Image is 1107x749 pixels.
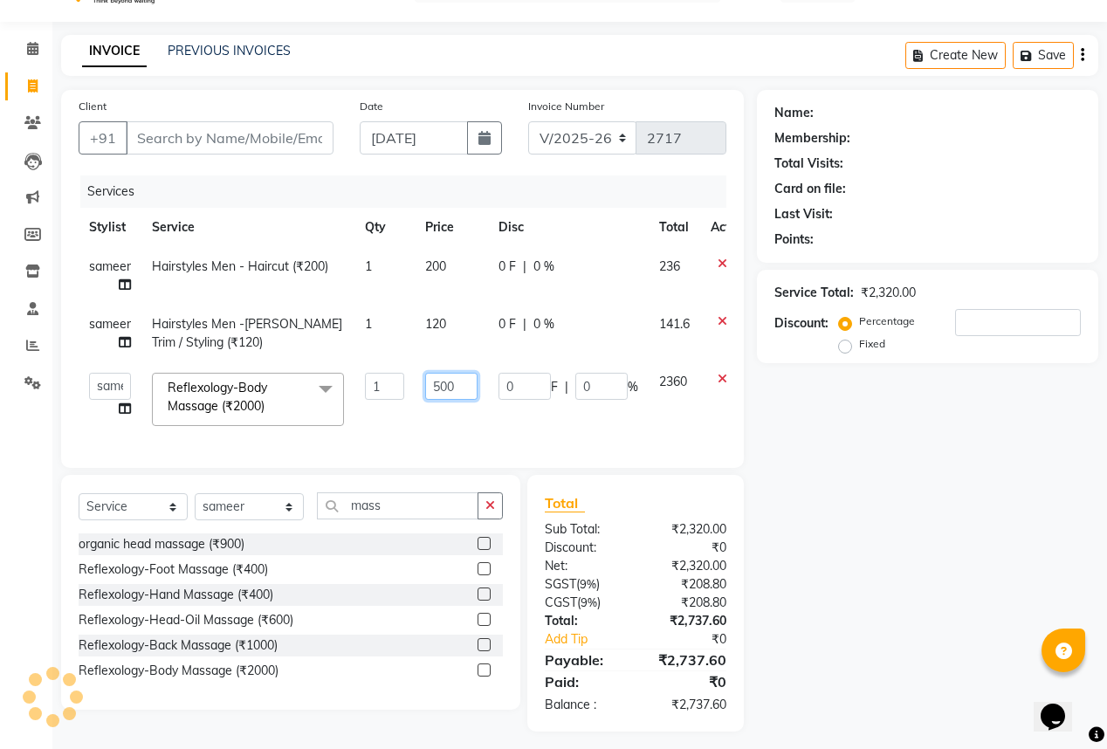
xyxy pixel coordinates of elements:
[636,612,739,630] div: ₹2,737.60
[532,557,636,575] div: Net:
[126,121,333,155] input: Search by Name/Mobile/Email/Code
[1034,679,1090,732] iframe: chat widget
[659,374,687,389] span: 2360
[532,612,636,630] div: Total:
[532,649,636,670] div: Payable:
[636,539,739,557] div: ₹0
[152,316,342,350] span: Hairstyles Men -[PERSON_NAME] Trim / Styling (₹120)
[89,258,131,274] span: sameer
[774,284,854,302] div: Service Total:
[581,595,597,609] span: 9%
[636,649,739,670] div: ₹2,737.60
[659,258,680,274] span: 236
[774,129,850,148] div: Membership:
[80,175,739,208] div: Services
[168,43,291,58] a: PREVIOUS INVOICES
[532,575,636,594] div: ( )
[532,520,636,539] div: Sub Total:
[79,586,273,604] div: Reflexology-Hand Massage (₹400)
[861,284,916,302] div: ₹2,320.00
[532,539,636,557] div: Discount:
[488,208,649,247] th: Disc
[533,315,554,333] span: 0 %
[905,42,1006,69] button: Create New
[523,315,526,333] span: |
[636,594,739,612] div: ₹208.80
[545,494,585,512] span: Total
[636,520,739,539] div: ₹2,320.00
[859,313,915,329] label: Percentage
[545,576,576,592] span: SGST
[628,378,638,396] span: %
[528,99,604,114] label: Invoice Number
[498,258,516,276] span: 0 F
[317,492,478,519] input: Search or Scan
[636,557,739,575] div: ₹2,320.00
[774,314,829,333] div: Discount:
[141,208,354,247] th: Service
[532,594,636,612] div: ( )
[1013,42,1074,69] button: Save
[859,336,885,352] label: Fixed
[523,258,526,276] span: |
[82,36,147,67] a: INVOICE
[79,611,293,629] div: Reflexology-Head-Oil Massage (₹600)
[774,205,833,223] div: Last Visit:
[498,315,516,333] span: 0 F
[532,630,653,649] a: Add Tip
[532,696,636,714] div: Balance :
[774,104,814,122] div: Name:
[774,230,814,249] div: Points:
[653,630,739,649] div: ₹0
[636,696,739,714] div: ₹2,737.60
[79,121,127,155] button: +91
[79,99,107,114] label: Client
[79,560,268,579] div: Reflexology-Foot Massage (₹400)
[365,258,372,274] span: 1
[532,671,636,692] div: Paid:
[649,208,700,247] th: Total
[636,671,739,692] div: ₹0
[360,99,383,114] label: Date
[565,378,568,396] span: |
[168,380,267,414] span: Reflexology-Body Massage (₹2000)
[79,535,244,553] div: organic head massage (₹900)
[415,208,488,247] th: Price
[365,316,372,332] span: 1
[545,594,577,610] span: CGST
[79,208,141,247] th: Stylist
[636,575,739,594] div: ₹208.80
[79,662,278,680] div: Reflexology-Body Massage (₹2000)
[774,155,843,173] div: Total Visits:
[265,398,272,414] a: x
[580,577,596,591] span: 9%
[152,258,328,274] span: Hairstyles Men - Haircut (₹200)
[89,316,131,332] span: sameer
[774,180,846,198] div: Card on file:
[533,258,554,276] span: 0 %
[700,208,758,247] th: Action
[659,316,690,332] span: 141.6
[551,378,558,396] span: F
[79,636,278,655] div: Reflexology-Back Massage (₹1000)
[354,208,415,247] th: Qty
[425,316,446,332] span: 120
[425,258,446,274] span: 200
